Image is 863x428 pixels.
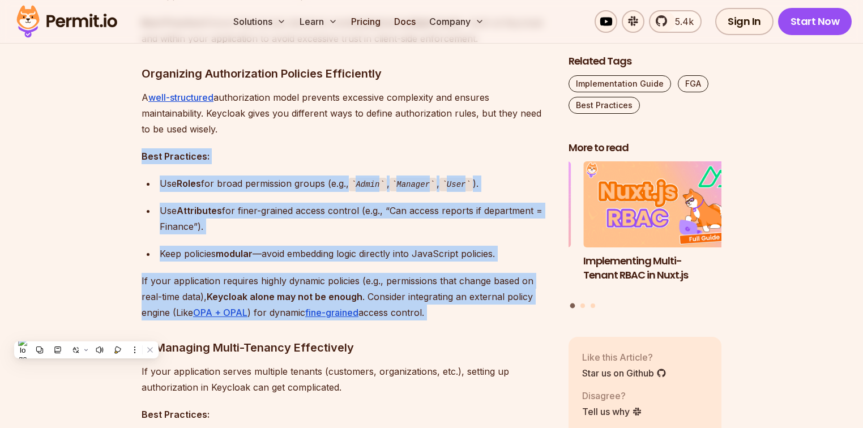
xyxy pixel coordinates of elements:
[580,303,585,308] button: Go to slide 2
[569,141,721,155] h2: More to read
[582,405,642,418] a: Tell us why
[207,291,362,302] strong: Keycloak alone may not be enough
[142,151,210,162] strong: Best Practices:
[142,363,550,395] p: If your application serves multiple tenants (customers, organizations, etc.), setting up authoriz...
[160,176,550,192] div: Use for broad permission groups (e.g., , , ).
[569,162,721,310] div: Posts
[418,162,571,297] li: 3 of 3
[11,2,122,41] img: Permit logo
[347,10,385,33] a: Pricing
[583,162,736,248] img: Implementing Multi-Tenant RBAC in Nuxt.js
[582,350,667,364] p: Like this Article?
[229,10,290,33] button: Solutions
[418,162,571,248] img: How to Use JWTs for Authorization: Best Practices and Common Mistakes
[778,8,852,35] a: Start Now
[295,10,342,33] button: Learn
[582,366,667,380] a: Star us on Github
[715,8,774,35] a: Sign In
[583,162,736,297] a: Implementing Multi-Tenant RBAC in Nuxt.jsImplementing Multi-Tenant RBAC in Nuxt.js
[305,307,358,318] a: fine-grained
[582,389,642,403] p: Disagree?
[678,75,708,92] a: FGA
[177,205,222,216] strong: Attributes
[418,254,571,296] h3: How to Use JWTs for Authorization: Best Practices and Common Mistakes
[569,75,671,92] a: Implementation Guide
[425,10,489,33] button: Company
[142,65,550,83] h3: Organizing Authorization Policies Efficiently
[160,203,550,234] div: Use for finer-grained access control (e.g., “Can access reports if department = Finance”).
[439,178,472,191] code: User
[177,178,201,189] strong: Roles
[349,178,387,191] code: Admin
[668,15,694,28] span: 5.4k
[216,248,253,259] strong: modular
[142,339,550,357] h3: 3. Managing Multi-Tenancy Effectively
[569,54,721,69] h2: Related Tags
[583,162,736,297] li: 1 of 3
[390,10,420,33] a: Docs
[591,303,595,308] button: Go to slide 3
[570,303,575,309] button: Go to slide 1
[649,10,702,33] a: 5.4k
[160,246,550,262] div: Keep policies —avoid embedding logic directly into JavaScript policies.
[569,97,640,114] a: Best Practices
[148,92,213,103] a: well-structured
[583,254,736,283] h3: Implementing Multi-Tenant RBAC in Nuxt.js
[193,307,247,318] a: OPA + OPAL
[142,89,550,137] p: A authorization model prevents excessive complexity and ensures maintainability. Keycloak gives y...
[390,178,437,191] code: Manager
[142,409,210,420] strong: Best Practices:
[142,273,550,320] p: If your application requires highly dynamic policies (e.g., permissions that change based on real...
